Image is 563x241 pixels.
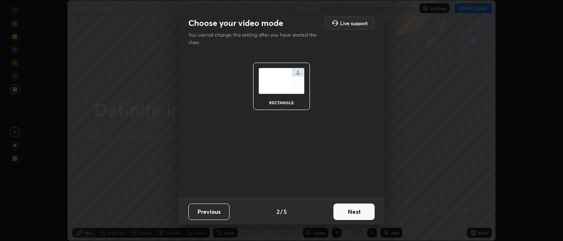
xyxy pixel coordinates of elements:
h2: Choose your video mode [188,18,283,28]
p: You cannot change this setting after you have started the class [188,31,322,46]
img: normalScreenIcon.ae25ed63.svg [258,68,305,94]
h4: / [280,207,283,216]
button: Previous [188,204,230,220]
div: rectangle [265,101,298,105]
h4: 5 [284,207,287,216]
h5: Live support [340,21,368,26]
button: Next [333,204,375,220]
h4: 2 [277,207,279,216]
